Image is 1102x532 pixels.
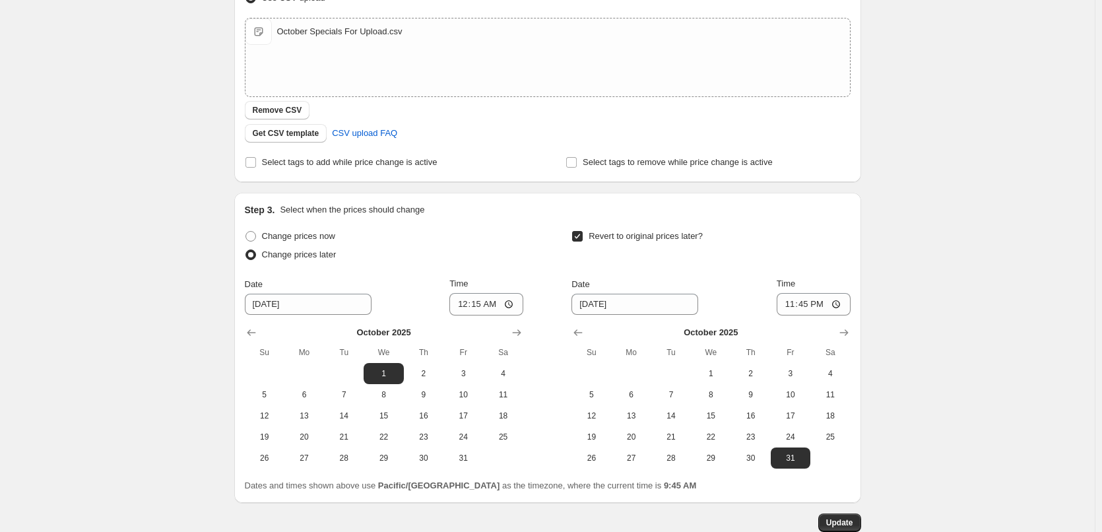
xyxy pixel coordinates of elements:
[483,342,523,363] th: Saturday
[404,405,443,426] button: Thursday October 16 2025
[657,389,686,400] span: 7
[617,411,646,421] span: 13
[776,389,805,400] span: 10
[443,448,483,469] button: Friday October 31 2025
[571,448,611,469] button: Sunday October 26 2025
[612,448,651,469] button: Monday October 27 2025
[290,347,319,358] span: Mo
[771,384,810,405] button: Friday October 10 2025
[404,342,443,363] th: Thursday
[736,389,765,400] span: 9
[826,517,853,528] span: Update
[369,453,398,463] span: 29
[404,363,443,384] button: Thursday October 2 2025
[777,279,795,288] span: Time
[771,405,810,426] button: Friday October 17 2025
[816,368,845,379] span: 4
[657,453,686,463] span: 28
[488,389,517,400] span: 11
[696,411,725,421] span: 15
[449,389,478,400] span: 10
[253,128,319,139] span: Get CSV template
[250,411,279,421] span: 12
[284,405,324,426] button: Monday October 13 2025
[816,432,845,442] span: 25
[736,347,765,358] span: Th
[329,453,358,463] span: 28
[245,124,327,143] button: Get CSV template
[324,384,364,405] button: Tuesday October 7 2025
[771,426,810,448] button: Friday October 24 2025
[290,453,319,463] span: 27
[612,405,651,426] button: Monday October 13 2025
[443,405,483,426] button: Friday October 17 2025
[245,481,697,490] span: Dates and times shown above use as the timezone, where the current time is
[736,453,765,463] span: 30
[777,293,851,316] input: 12:00
[449,453,478,463] span: 31
[577,432,606,442] span: 19
[364,342,403,363] th: Wednesday
[443,426,483,448] button: Friday October 24 2025
[284,342,324,363] th: Monday
[816,347,845,358] span: Sa
[507,323,526,342] button: Show next month, November 2025
[771,342,810,363] th: Friday
[736,368,765,379] span: 2
[691,426,730,448] button: Wednesday October 22 2025
[324,448,364,469] button: Tuesday October 28 2025
[332,127,397,140] span: CSV upload FAQ
[369,368,398,379] span: 1
[245,426,284,448] button: Sunday October 19 2025
[571,279,589,289] span: Date
[253,105,302,116] span: Remove CSV
[245,203,275,216] h2: Step 3.
[262,249,337,259] span: Change prices later
[577,347,606,358] span: Su
[443,384,483,405] button: Friday October 10 2025
[651,342,691,363] th: Tuesday
[617,453,646,463] span: 27
[488,432,517,442] span: 25
[730,384,770,405] button: Thursday October 9 2025
[290,432,319,442] span: 20
[696,347,725,358] span: We
[324,342,364,363] th: Tuesday
[577,411,606,421] span: 12
[449,347,478,358] span: Fr
[369,347,398,358] span: We
[245,294,372,315] input: 9/26/2025
[488,368,517,379] span: 4
[730,405,770,426] button: Thursday October 16 2025
[776,432,805,442] span: 24
[810,426,850,448] button: Saturday October 25 2025
[290,389,319,400] span: 6
[810,405,850,426] button: Saturday October 18 2025
[810,342,850,363] th: Saturday
[404,448,443,469] button: Thursday October 30 2025
[369,432,398,442] span: 22
[284,384,324,405] button: Monday October 6 2025
[409,411,438,421] span: 16
[364,426,403,448] button: Wednesday October 22 2025
[816,389,845,400] span: 11
[483,405,523,426] button: Saturday October 18 2025
[776,368,805,379] span: 3
[571,405,611,426] button: Sunday October 12 2025
[696,389,725,400] span: 8
[776,347,805,358] span: Fr
[404,384,443,405] button: Thursday October 9 2025
[329,389,358,400] span: 7
[617,347,646,358] span: Mo
[409,368,438,379] span: 2
[378,481,500,490] b: Pacific/[GEOGRAPHIC_DATA]
[329,432,358,442] span: 21
[443,342,483,363] th: Friday
[577,453,606,463] span: 26
[245,405,284,426] button: Sunday October 12 2025
[691,405,730,426] button: Wednesday October 15 2025
[651,384,691,405] button: Tuesday October 7 2025
[664,481,696,490] b: 9:45 AM
[290,411,319,421] span: 13
[250,432,279,442] span: 19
